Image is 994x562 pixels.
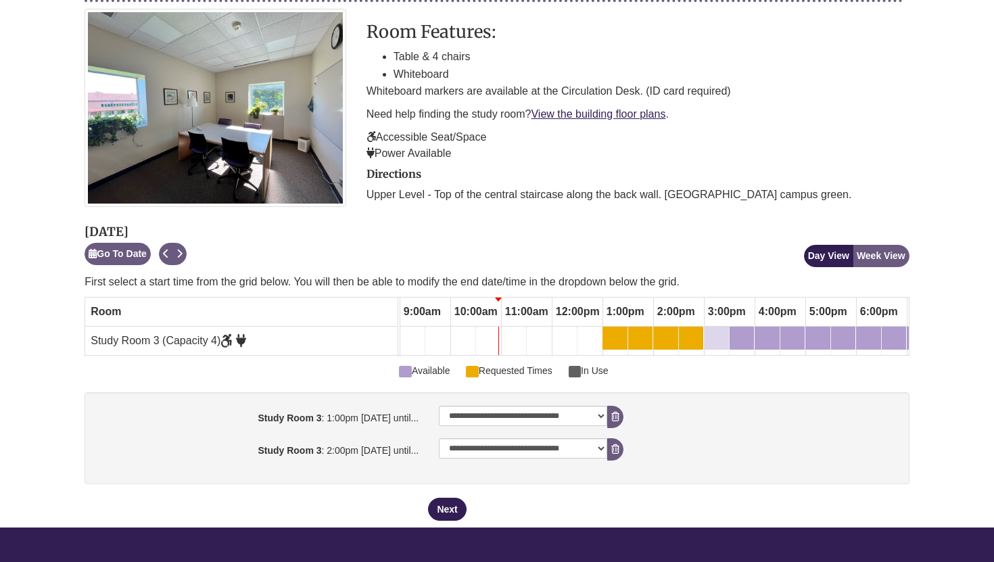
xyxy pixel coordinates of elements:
[159,243,173,265] button: Previous
[853,245,909,267] button: Week View
[91,306,121,317] span: Room
[85,243,151,265] button: Go To Date
[366,106,909,122] p: Need help finding the study room? .
[804,245,853,267] button: Day View
[831,327,855,350] a: 5:30pm Sunday, September 28, 2025 - Study Room 3 - Available
[654,300,699,323] span: 2:00pm
[366,83,909,99] p: Whiteboard markers are available at the Circulation Desk. (ID card required)
[907,327,932,350] a: 7:00pm Sunday, September 28, 2025 - Study Room 3 - Available
[705,300,749,323] span: 3:00pm
[653,327,678,350] a: 2:00pm Sunday, September 28, 2025 - Study Room 3 - Available
[366,129,909,162] p: Accessible Seat/Space Power Available
[85,9,346,206] img: Study Room 3
[704,327,729,350] a: 3:00pm Sunday, September 28, 2025 - Study Room 3 - Available
[628,327,653,350] a: 1:30pm Sunday, September 28, 2025 - Study Room 3 - Available
[466,363,552,378] span: Requested Times
[91,335,246,346] span: Study Room 3 (Capacity 4)
[172,243,187,265] button: Next
[502,300,552,323] span: 11:00am
[755,300,800,323] span: 4:00pm
[552,300,603,323] span: 12:00pm
[399,363,450,378] span: Available
[88,406,429,425] label: : 1:00pm [DATE] until...
[366,187,909,203] p: Upper Level - Top of the central staircase along the back wall. [GEOGRAPHIC_DATA] campus green.
[258,413,321,423] strong: Study Room 3
[805,327,830,350] a: 5:00pm Sunday, September 28, 2025 - Study Room 3 - Available
[366,168,909,181] h2: Directions
[366,22,909,41] h3: Room Features:
[603,300,648,323] span: 1:00pm
[85,225,187,239] h2: [DATE]
[88,438,429,458] label: : 2:00pm [DATE] until...
[400,300,444,323] span: 9:00am
[569,363,609,378] span: In Use
[856,327,881,350] a: 6:00pm Sunday, September 28, 2025 - Study Room 3 - Available
[857,300,901,323] span: 6:00pm
[679,327,703,350] a: 2:30pm Sunday, September 28, 2025 - Study Room 3 - Available
[882,327,906,350] a: 6:30pm Sunday, September 28, 2025 - Study Room 3 - Available
[730,327,754,350] a: 3:30pm Sunday, September 28, 2025 - Study Room 3 - Available
[602,327,628,350] a: 1:00pm Sunday, September 28, 2025 - Study Room 3 - Available
[428,498,466,521] button: Next
[85,392,909,521] div: booking form
[85,274,909,290] p: First select a start time from the grid below. You will then be able to modify the end date/time ...
[755,327,780,350] a: 4:00pm Sunday, September 28, 2025 - Study Room 3 - Available
[806,300,851,323] span: 5:00pm
[394,48,909,66] li: Table & 4 chairs
[907,300,952,323] span: 7:00pm
[258,445,321,456] strong: Study Room 3
[451,300,501,323] span: 10:00am
[366,22,909,161] div: description
[531,108,665,120] a: View the building floor plans
[366,168,909,204] div: directions
[780,327,805,350] a: 4:30pm Sunday, September 28, 2025 - Study Room 3 - Available
[394,66,909,83] li: Whiteboard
